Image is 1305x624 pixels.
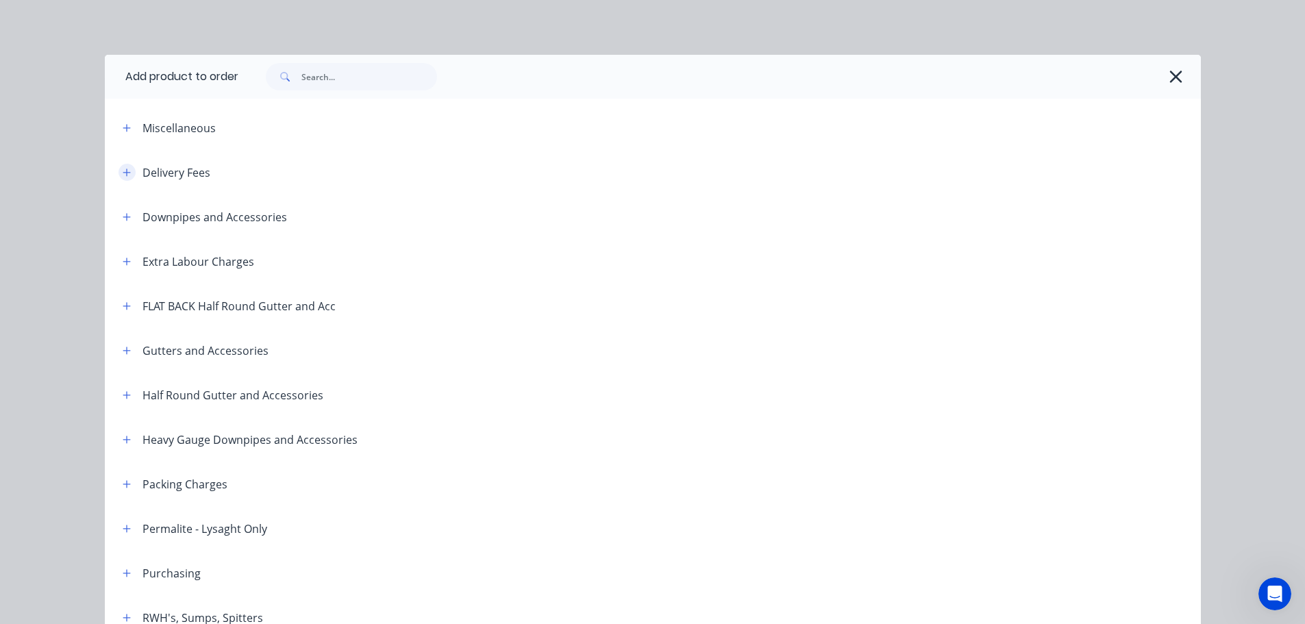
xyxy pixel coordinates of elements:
[142,521,267,537] div: Permalite - Lysaght Only
[142,387,323,403] div: Half Round Gutter and Accessories
[142,120,216,136] div: Miscellaneous
[142,342,269,359] div: Gutters and Accessories
[1258,577,1291,610] iframe: Intercom live chat
[142,253,254,270] div: Extra Labour Charges
[142,164,210,181] div: Delivery Fees
[105,55,238,99] div: Add product to order
[301,63,437,90] input: Search...
[142,432,358,448] div: Heavy Gauge Downpipes and Accessories
[142,209,287,225] div: Downpipes and Accessories
[142,565,201,582] div: Purchasing
[142,298,336,314] div: FLAT BACK Half Round Gutter and Acc
[142,476,227,492] div: Packing Charges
